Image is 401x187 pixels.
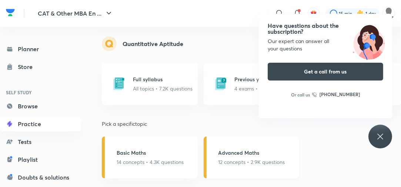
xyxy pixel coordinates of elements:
[310,10,317,17] img: avatar
[218,149,285,157] h5: Advanced Maths
[268,63,383,81] button: Get a call from us
[123,41,183,47] h4: Quantitative Aptitude
[357,10,364,17] img: streak
[320,91,360,98] h6: [PHONE_NUMBER]
[111,76,127,92] img: full syllabus
[218,158,285,166] p: 12 concepts • 2.9K questions
[382,7,395,20] img: Srinjoy Niyogi
[235,75,292,83] h5: Previous year questions
[102,120,401,128] h5: Pick a specific topic
[308,7,320,19] button: avatar
[117,149,184,157] h5: Basic Maths
[117,158,184,166] p: 14 concepts • 4.3K questions
[291,91,310,98] p: Or call us
[18,62,37,71] div: Store
[268,23,383,35] h4: Have questions about the subscription?
[345,23,392,60] img: ttu_illustration_new.svg
[235,85,292,92] p: 4 exams • 20 questions
[213,76,229,92] img: previous year questions
[133,85,193,92] p: All topics • 7.2K questions
[6,7,15,20] a: Company Logo
[6,7,15,18] img: Company Logo
[102,36,117,51] img: syllabus
[133,75,193,83] h5: Full syllabus
[33,6,118,21] button: CAT & Other MBA En ...
[312,91,360,98] a: [PHONE_NUMBER]
[268,37,383,52] div: Our expert can answer all your questions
